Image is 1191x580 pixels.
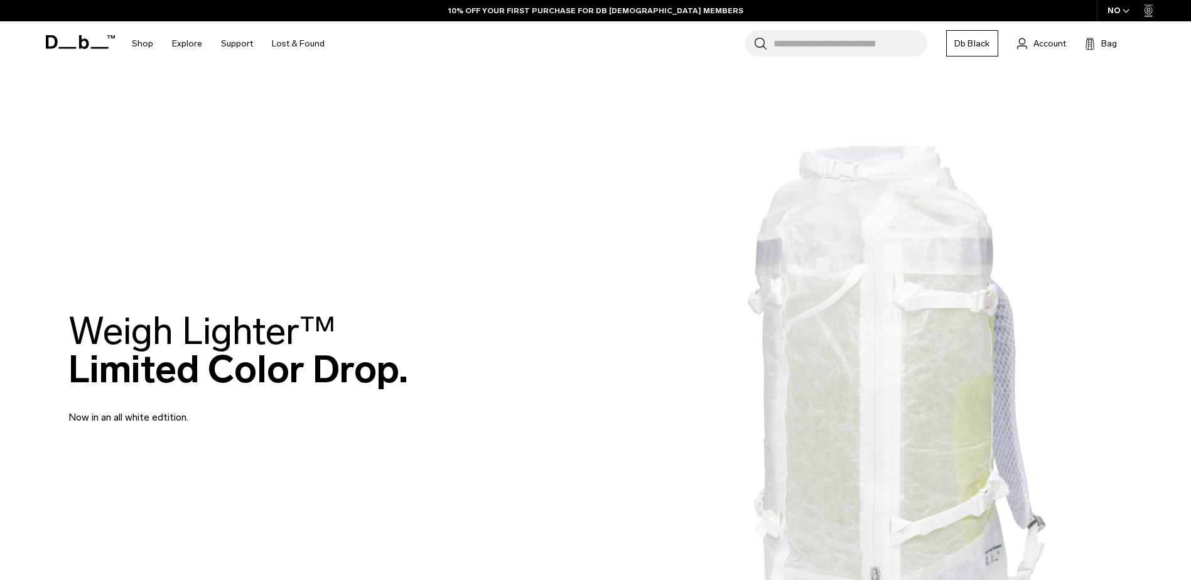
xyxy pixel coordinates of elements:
[221,21,253,66] a: Support
[172,21,202,66] a: Explore
[122,21,334,66] nav: Main Navigation
[68,308,336,354] span: Weigh Lighter™
[68,395,370,425] p: Now in an all white edtition.
[1085,36,1117,51] button: Bag
[272,21,325,66] a: Lost & Found
[68,312,408,389] h2: Limited Color Drop.
[132,21,153,66] a: Shop
[1101,37,1117,50] span: Bag
[448,5,743,16] a: 10% OFF YOUR FIRST PURCHASE FOR DB [DEMOGRAPHIC_DATA] MEMBERS
[1033,37,1066,50] span: Account
[1017,36,1066,51] a: Account
[946,30,998,56] a: Db Black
